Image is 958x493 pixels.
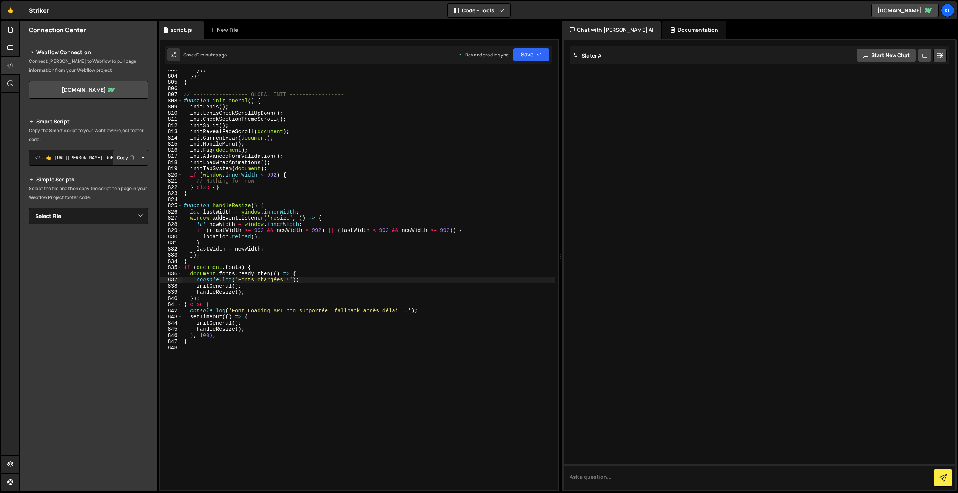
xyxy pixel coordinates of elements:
h2: Slater AI [573,52,603,59]
div: 825 [160,203,182,209]
div: 829 [160,227,182,234]
div: 836 [160,271,182,277]
div: 807 [160,92,182,98]
div: 809 [160,104,182,110]
textarea: <!--🤙 [URL][PERSON_NAME][DOMAIN_NAME]> <script>document.addEventListener("DOMContentLoaded", func... [29,150,148,166]
h2: Simple Scripts [29,175,148,184]
div: Chat with [PERSON_NAME] AI [562,21,661,39]
div: 841 [160,301,182,308]
div: 812 [160,123,182,129]
div: 844 [160,320,182,327]
div: 821 [160,178,182,184]
div: 814 [160,135,182,141]
div: 828 [160,221,182,228]
div: 808 [160,98,182,104]
p: Connect [PERSON_NAME] to Webflow to pull page information from your Webflow project [29,57,148,75]
div: 847 [160,339,182,345]
div: 811 [160,116,182,123]
p: Select the file and then copy the script to a page in your Webflow Project footer code. [29,184,148,202]
iframe: YouTube video player [29,309,149,376]
div: 813 [160,129,182,135]
button: Copy [113,150,138,166]
a: [DOMAIN_NAME] [871,4,939,17]
div: 818 [160,160,182,166]
div: 805 [160,79,182,86]
h2: Connection Center [29,26,86,34]
div: Documentation [662,21,726,39]
h2: Webflow Connection [29,48,148,57]
div: 846 [160,333,182,339]
div: New File [210,26,241,34]
div: 839 [160,289,182,296]
div: 842 [160,308,182,314]
a: 🤙 [1,1,20,19]
div: 843 [160,314,182,320]
div: 833 [160,252,182,258]
div: 838 [160,283,182,290]
div: 824 [160,197,182,203]
div: 831 [160,240,182,246]
p: Copy the Smart Script to your Webflow Project footer code. [29,126,148,144]
div: 840 [160,296,182,302]
button: Save [513,48,549,61]
div: 806 [160,86,182,92]
iframe: YouTube video player [29,237,149,304]
div: Saved [183,52,227,58]
div: 832 [160,246,182,252]
div: 835 [160,264,182,271]
div: 822 [160,184,182,191]
div: script.js [171,26,192,34]
div: Dev and prod in sync [458,52,509,58]
div: 2 minutes ago [197,52,227,58]
div: 830 [160,234,182,240]
div: 804 [160,73,182,80]
div: 823 [160,190,182,197]
button: Code + Tools [448,4,510,17]
div: 816 [160,147,182,154]
div: 848 [160,345,182,351]
div: 819 [160,166,182,172]
div: Button group with nested dropdown [113,150,148,166]
div: 826 [160,209,182,215]
div: 803 [160,67,182,73]
div: 837 [160,277,182,283]
h2: Smart Script [29,117,148,126]
div: 817 [160,153,182,160]
div: 820 [160,172,182,178]
div: 815 [160,141,182,147]
div: 827 [160,215,182,221]
div: Striker [29,6,49,15]
button: Start new chat [857,49,916,62]
a: [DOMAIN_NAME] [29,81,148,99]
div: 810 [160,110,182,117]
div: 834 [160,258,182,265]
a: Kl [941,4,954,17]
div: 845 [160,326,182,333]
